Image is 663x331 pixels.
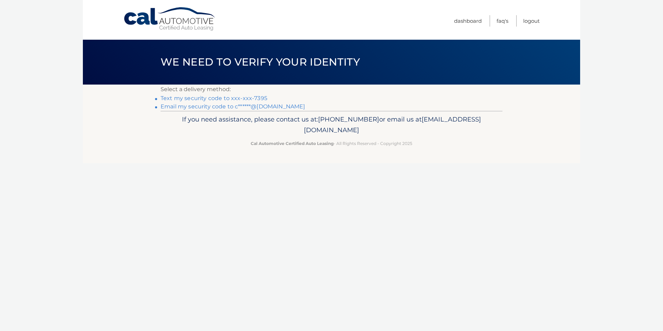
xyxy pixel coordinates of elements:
[251,141,334,146] strong: Cal Automotive Certified Auto Leasing
[123,7,217,31] a: Cal Automotive
[523,15,540,27] a: Logout
[165,114,498,136] p: If you need assistance, please contact us at: or email us at
[161,95,267,101] a: Text my security code to xxx-xxx-7395
[454,15,482,27] a: Dashboard
[161,56,360,68] span: We need to verify your identity
[165,140,498,147] p: - All Rights Reserved - Copyright 2025
[161,85,502,94] p: Select a delivery method:
[318,115,379,123] span: [PHONE_NUMBER]
[497,15,508,27] a: FAQ's
[161,103,305,110] a: Email my security code to c******@[DOMAIN_NAME]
